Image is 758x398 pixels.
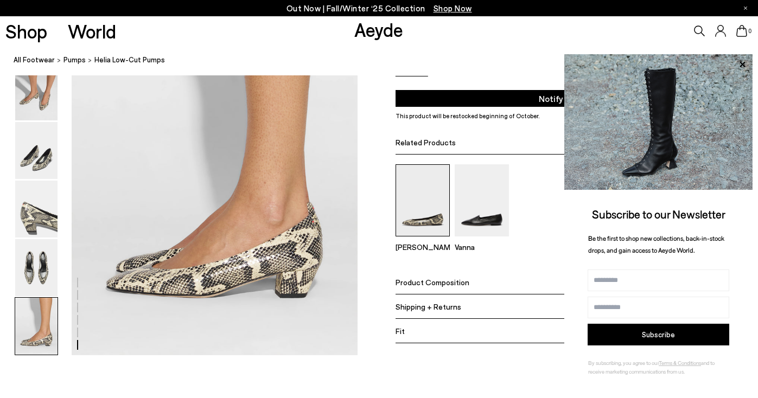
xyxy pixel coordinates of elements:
button: Subscribe [588,324,729,345]
span: Shipping + Returns [396,302,461,311]
a: Vanna Almond-Toe Loafers Vanna [455,229,509,252]
img: Ellie Almond-Toe Flats [396,164,450,236]
a: Aeyde [354,18,403,41]
a: All Footwear [14,54,55,66]
img: Helia Low-Cut Pumps - Image 6 [15,298,58,355]
a: World [68,22,116,41]
span: Be the first to shop new collections, back-in-stock drops, and gain access to Aeyde World. [588,234,724,254]
p: Vanna [455,242,509,252]
a: 0 [736,25,747,37]
a: Ellie Almond-Toe Flats [PERSON_NAME] [396,229,450,252]
a: pumps [63,54,86,66]
span: By subscribing, you agree to our [588,360,659,366]
p: This product will be restocked beginning of October. [396,111,720,121]
img: Helia Low-Cut Pumps - Image 4 [15,181,58,237]
span: Related Products [396,138,456,147]
img: Helia Low-Cut Pumps - Image 3 [15,122,58,179]
span: 0 [747,28,753,34]
span: Product Composition [396,278,469,287]
p: Out Now | Fall/Winter ‘25 Collection [286,2,472,15]
img: 2a6287a1333c9a56320fd6e7b3c4a9a9.jpg [564,54,753,190]
span: Navigate to /collections/new-in [434,3,472,13]
img: Helia Low-Cut Pumps - Image 5 [15,239,58,296]
nav: breadcrumb [14,46,758,75]
span: Subscribe to our Newsletter [592,207,725,221]
p: [PERSON_NAME] [396,242,450,252]
a: Shop [5,22,47,41]
img: Vanna Almond-Toe Loafers [455,164,509,236]
a: Terms & Conditions [659,360,701,366]
span: pumps [63,55,86,64]
img: Helia Low-Cut Pumps - Image 2 [15,63,58,120]
span: Fit [396,326,405,336]
span: Helia Low-Cut Pumps [94,54,165,66]
button: Notify Me [396,90,720,107]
